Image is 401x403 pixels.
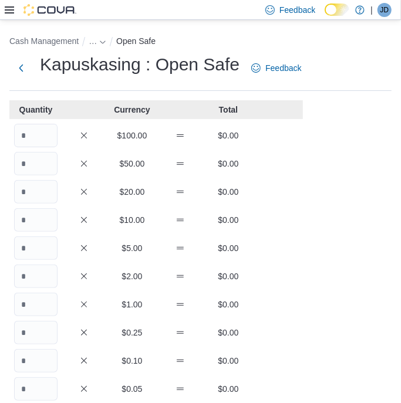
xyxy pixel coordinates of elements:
p: $0.00 [207,214,250,226]
input: Quantity [14,321,58,344]
p: $100.00 [110,130,154,141]
h1: Kapuskasing : Open Safe [40,53,240,76]
nav: An example of EuiBreadcrumbs [9,34,392,50]
input: Quantity [14,349,58,372]
input: Quantity [14,236,58,260]
p: $0.00 [207,299,250,310]
p: $0.00 [207,383,250,395]
p: Total [207,104,250,116]
p: | [370,3,373,17]
button: Open Safe [116,36,156,46]
span: Feedback [279,4,315,16]
svg: - Clicking this button will toggle a popover dialog. [99,39,106,46]
input: Quantity [14,265,58,288]
p: $1.00 [110,299,154,310]
span: See collapsed breadcrumbs [89,36,97,46]
p: $0.25 [110,327,154,338]
input: Quantity [14,208,58,232]
p: $20.00 [110,186,154,198]
input: Quantity [14,152,58,175]
input: Quantity [14,180,58,204]
div: Jessica Dow [378,3,392,17]
p: $0.00 [207,327,250,338]
p: $0.00 [207,270,250,282]
p: $0.00 [207,186,250,198]
p: $2.00 [110,270,154,282]
button: See collapsed breadcrumbs - Clicking this button will toggle a popover dialog. [89,36,106,46]
input: Dark Mode [325,4,349,16]
p: $0.10 [110,355,154,367]
p: $0.00 [207,158,250,170]
input: Quantity [14,293,58,316]
img: Cova [23,4,76,16]
input: Quantity [14,377,58,401]
a: Feedback [247,56,306,80]
p: $5.00 [110,242,154,254]
input: Quantity [14,124,58,147]
p: $0.00 [207,355,250,367]
button: Next [9,56,33,80]
p: $0.00 [207,242,250,254]
p: $0.05 [110,383,154,395]
p: Currency [110,104,154,116]
span: Feedback [265,62,301,74]
span: JD [380,3,389,17]
button: Cash Management [9,36,79,46]
p: $0.00 [207,130,250,141]
p: $50.00 [110,158,154,170]
p: Quantity [14,104,58,116]
p: $10.00 [110,214,154,226]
